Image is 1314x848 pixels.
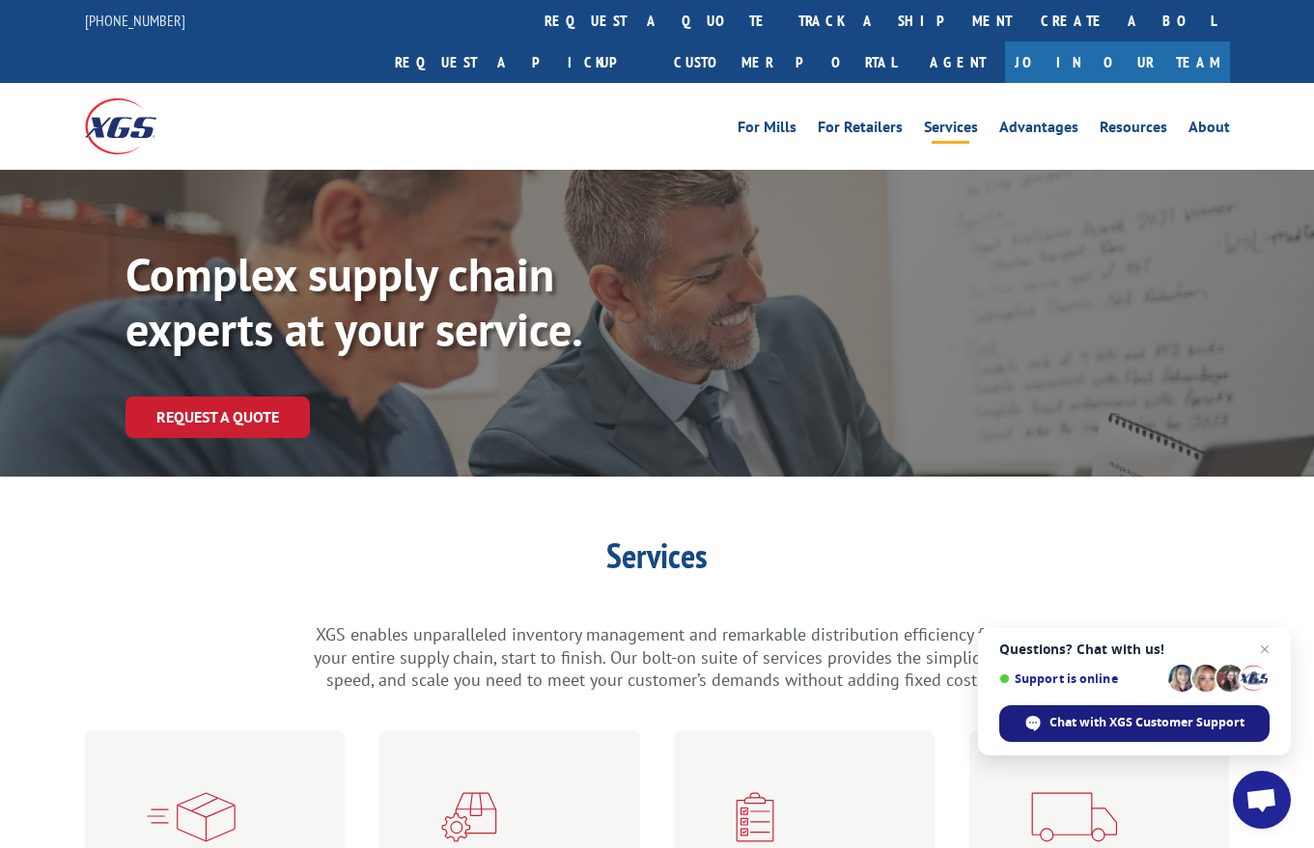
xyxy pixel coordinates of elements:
[736,792,774,842] img: xgs-icon-custom-logistics-solutions-red
[659,41,910,83] a: Customer Portal
[126,247,705,358] p: Complex supply chain experts at your service.
[999,642,1270,657] span: Questions? Chat with us!
[441,792,497,842] img: xgs-icon-warehouseing-cutting-fulfillment-red
[818,120,903,141] a: For Retailers
[999,705,1270,742] div: Chat with XGS Customer Support
[1233,771,1291,829] div: Open chat
[1049,714,1244,731] span: Chat with XGS Customer Support
[910,41,1005,83] a: Agent
[999,120,1078,141] a: Advantages
[147,792,236,842] img: xgs-icon-specialized-ltl-red
[924,120,978,141] a: Services
[1100,120,1167,141] a: Resources
[1031,792,1117,842] img: xgs-icon-transportation-forms-red
[85,11,185,30] a: [PHONE_NUMBER]
[126,397,310,438] a: Request a Quote
[310,538,1005,583] h1: Services
[738,120,797,141] a: For Mills
[380,41,659,83] a: Request a pickup
[310,623,1005,692] p: XGS enables unparalleled inventory management and remarkable distribution efficiency for your ent...
[1005,41,1230,83] a: Join Our Team
[999,671,1161,686] span: Support is online
[1188,120,1230,141] a: About
[1253,638,1276,661] span: Close chat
